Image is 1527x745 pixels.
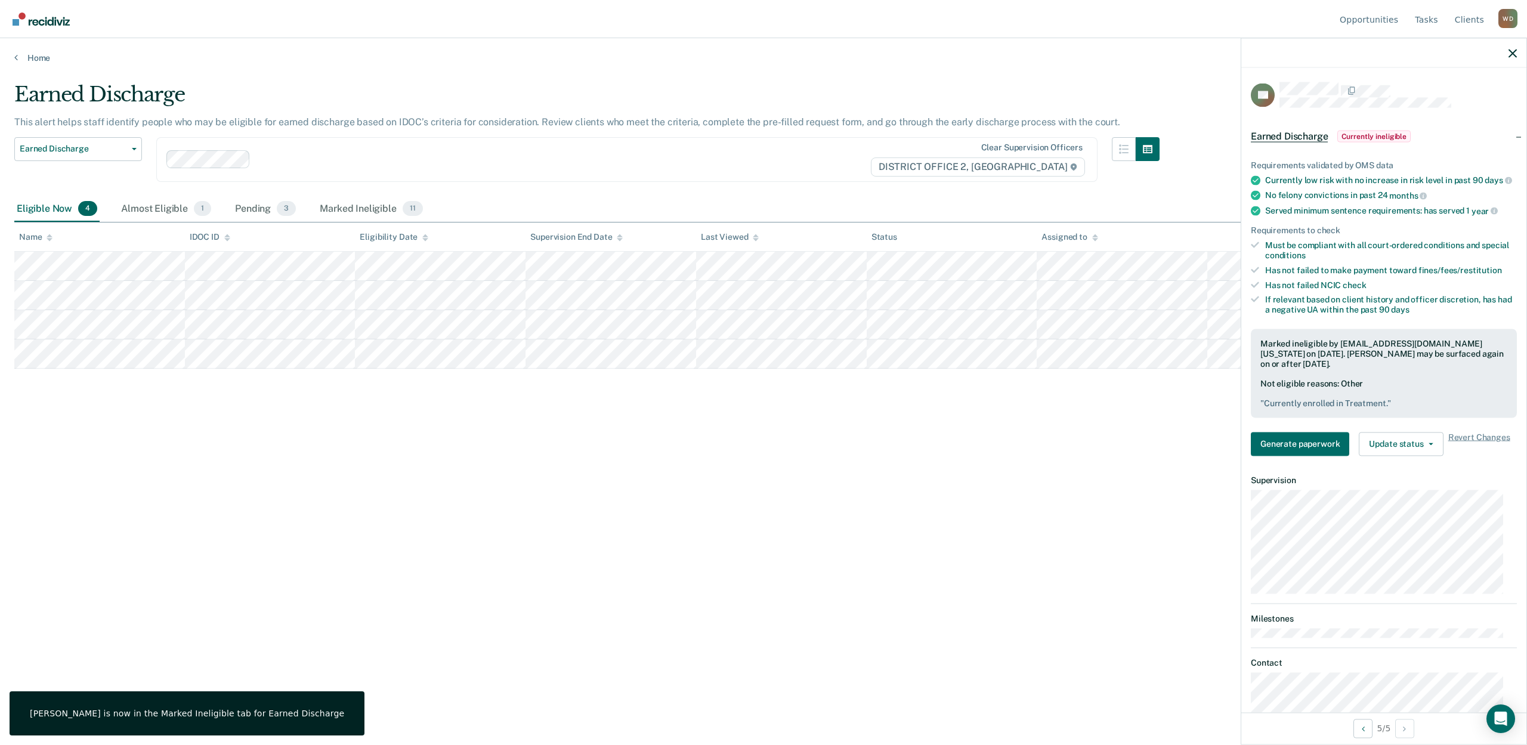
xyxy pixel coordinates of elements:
div: W D [1498,9,1517,28]
button: Generate paperwork [1251,432,1349,456]
div: Marked ineligible by [EMAIL_ADDRESS][DOMAIN_NAME][US_STATE] on [DATE]. [PERSON_NAME] may be surfa... [1260,339,1507,369]
button: Next Opportunity [1395,719,1414,738]
span: Earned Discharge [20,144,127,154]
span: 3 [277,201,296,217]
span: days [1391,305,1409,314]
span: days [1485,175,1511,185]
div: Requirements to check [1251,225,1517,236]
span: 1 [194,201,211,217]
span: Currently ineligible [1337,130,1411,142]
img: Recidiviz [13,13,70,26]
span: check [1343,280,1366,289]
dt: Milestones [1251,613,1517,623]
div: Name [19,232,52,242]
button: Previous Opportunity [1353,719,1373,738]
span: months [1389,191,1427,200]
div: Currently low risk with no increase in risk level in past 90 [1265,175,1517,186]
pre: " Currently enrolled in Treatment. " [1260,398,1507,409]
div: Earned DischargeCurrently ineligible [1241,117,1526,155]
div: IDOC ID [190,232,230,242]
div: Eligible Now [14,196,100,222]
div: Status [871,232,897,242]
div: Has not failed to make payment toward [1265,265,1517,275]
div: No felony convictions in past 24 [1265,190,1517,201]
div: Served minimum sentence requirements: has served 1 [1265,205,1517,216]
span: fines/fees/restitution [1418,265,1502,274]
div: If relevant based on client history and officer discretion, has had a negative UA within the past 90 [1265,295,1517,315]
dt: Contact [1251,658,1517,668]
dt: Supervision [1251,475,1517,485]
div: Not eligible reasons: Other [1260,379,1507,409]
a: Home [14,52,1513,63]
div: [PERSON_NAME] is now in the Marked Ineligible tab for Earned Discharge [30,708,344,719]
div: Eligibility Date [360,232,428,242]
span: 4 [78,201,97,217]
span: year [1472,206,1498,215]
span: Earned Discharge [1251,130,1328,142]
p: This alert helps staff identify people who may be eligible for earned discharge based on IDOC’s c... [14,116,1120,128]
div: Earned Discharge [14,82,1160,116]
span: 11 [403,201,423,217]
a: Navigate to form link [1251,432,1354,456]
div: Requirements validated by OMS data [1251,160,1517,170]
div: Marked Ineligible [317,196,425,222]
div: Last Viewed [701,232,759,242]
div: Assigned to [1041,232,1098,242]
div: Clear supervision officers [981,143,1083,153]
button: Profile dropdown button [1498,9,1517,28]
div: Open Intercom Messenger [1486,704,1515,733]
div: Must be compliant with all court-ordered conditions and special [1265,240,1517,261]
span: DISTRICT OFFICE 2, [GEOGRAPHIC_DATA] [871,157,1085,177]
button: Update status [1359,432,1443,456]
div: Has not failed NCIC [1265,280,1517,290]
span: conditions [1265,251,1306,260]
span: Revert Changes [1448,432,1510,456]
div: Almost Eligible [119,196,214,222]
div: Pending [233,196,298,222]
div: 5 / 5 [1241,712,1526,744]
div: Supervision End Date [530,232,623,242]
